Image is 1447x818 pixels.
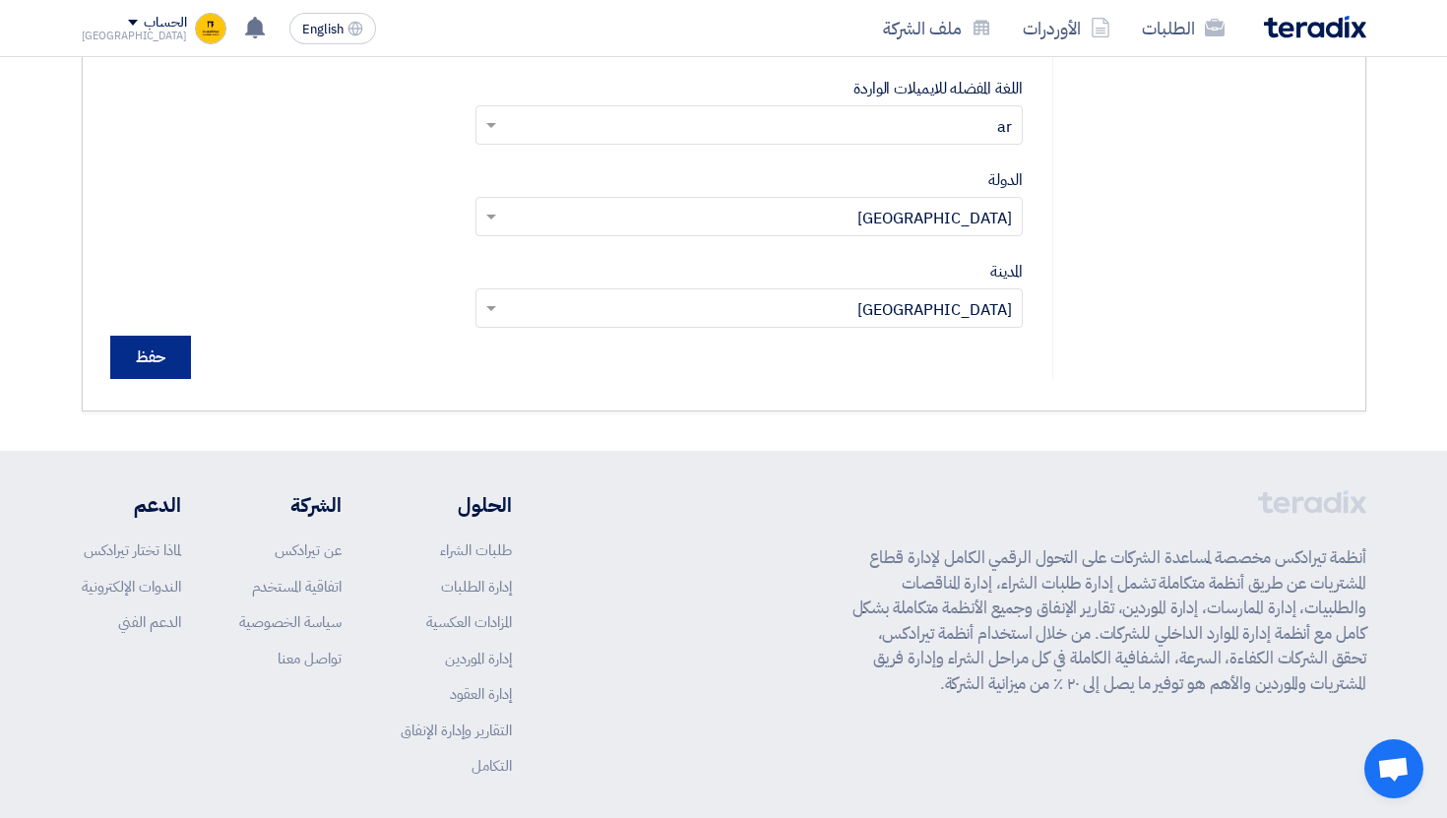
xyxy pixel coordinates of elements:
a: إدارة الموردين [445,648,512,669]
p: أنظمة تيرادكس مخصصة لمساعدة الشركات على التحول الرقمي الكامل لإدارة قطاع المشتريات عن طريق أنظمة ... [852,545,1366,696]
a: التقارير وإدارة الإنفاق [401,720,512,741]
input: حفظ [110,336,191,379]
a: تواصل معنا [278,648,342,669]
a: إدارة العقود [450,683,512,705]
li: الحلول [401,490,512,520]
div: [GEOGRAPHIC_DATA] [82,31,187,41]
a: طلبات الشراء [440,539,512,561]
a: الندوات الإلكترونية [82,576,181,598]
label: اللغة المفضله للايميلات الواردة [853,77,1023,100]
div: دردشة مفتوحة [1364,739,1423,798]
a: الطلبات [1126,5,1240,51]
a: ملف الشركة [867,5,1007,51]
img: Image__at_PM_1758444359034.jpeg [195,13,226,44]
a: اتفاقية المستخدم [252,576,342,598]
a: الدعم الفني [118,611,181,633]
button: English [289,13,376,44]
a: المزادات العكسية [426,611,512,633]
a: عن تيرادكس [275,539,342,561]
span: English [302,23,344,36]
a: لماذا تختار تيرادكس [84,539,181,561]
li: الدعم [82,490,181,520]
label: الدولة [988,168,1023,192]
a: سياسة الخصوصية [239,611,342,633]
li: الشركة [239,490,342,520]
label: المدينة [990,260,1023,283]
a: إدارة الطلبات [441,576,512,598]
img: Teradix logo [1264,16,1366,38]
div: الحساب [144,15,186,31]
a: الأوردرات [1007,5,1126,51]
a: التكامل [472,755,512,777]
